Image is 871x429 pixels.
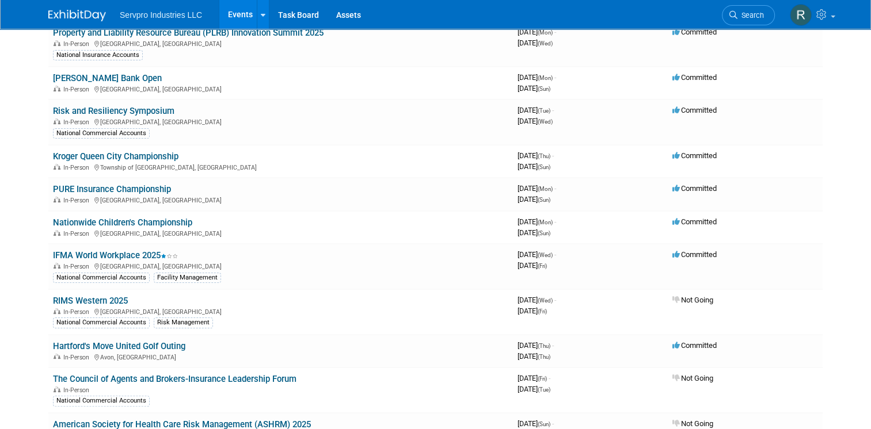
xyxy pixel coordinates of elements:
span: In-Person [63,164,93,171]
span: [DATE] [518,250,556,259]
span: (Wed) [538,118,553,125]
a: RIMS Western 2025 [53,296,128,306]
img: Rick Knox [790,4,812,26]
span: [DATE] [518,385,550,393]
span: (Fri) [538,263,547,269]
span: - [554,296,556,304]
span: [DATE] [518,117,553,125]
span: (Sun) [538,197,550,203]
span: [DATE] [518,419,554,428]
span: [DATE] [518,217,556,226]
a: Property and Liability Resource Bureau (PLRB) Innovation Summit 2025 [53,28,324,38]
span: (Wed) [538,40,553,47]
span: Not Going [672,419,713,428]
a: Hartford's Move United Golf Outing [53,341,185,351]
span: (Mon) [538,186,553,192]
span: - [554,217,556,226]
div: National Commercial Accounts [53,128,150,139]
a: The Council of Agents and Brokers-Insurance Leadership Forum [53,374,296,384]
span: In-Person [63,308,93,316]
span: [DATE] [518,352,550,361]
span: (Mon) [538,219,553,225]
span: [DATE] [518,296,556,304]
span: [DATE] [518,228,550,237]
img: In-Person Event [54,386,60,392]
span: Committed [672,106,717,114]
span: [DATE] [518,162,550,171]
span: - [552,341,554,350]
span: [DATE] [518,106,554,114]
div: National Commercial Accounts [53,396,150,406]
img: In-Person Event [54,197,60,202]
span: Committed [672,341,717,350]
span: Servpro Industries LLC [120,10,202,20]
a: Risk and Resiliency Symposium [53,106,174,116]
div: [GEOGRAPHIC_DATA], [GEOGRAPHIC_DATA] [53,195,508,204]
span: In-Person [63,263,93,270]
span: In-Person [63,40,93,48]
span: (Sun) [538,86,550,92]
span: (Wed) [538,252,553,258]
span: [DATE] [518,374,550,382]
div: [GEOGRAPHIC_DATA], [GEOGRAPHIC_DATA] [53,261,508,270]
span: - [554,73,556,82]
span: (Thu) [538,343,550,349]
img: In-Person Event [54,40,60,46]
div: National Commercial Accounts [53,317,150,328]
img: In-Person Event [54,308,60,314]
span: [DATE] [518,28,556,36]
span: (Tue) [538,108,550,114]
span: [DATE] [518,39,553,47]
span: [DATE] [518,341,554,350]
span: (Mon) [538,29,553,36]
img: ExhibitDay [48,10,106,21]
span: (Thu) [538,354,550,360]
div: [GEOGRAPHIC_DATA], [GEOGRAPHIC_DATA] [53,84,508,93]
span: Search [737,11,764,20]
span: (Mon) [538,75,553,81]
span: Committed [672,217,717,226]
span: In-Person [63,118,93,126]
div: Risk Management [154,317,213,328]
div: [GEOGRAPHIC_DATA], [GEOGRAPHIC_DATA] [53,39,508,48]
span: In-Person [63,230,93,238]
span: - [554,28,556,36]
span: (Wed) [538,297,553,304]
a: Kroger Queen City Championship [53,151,178,162]
span: Not Going [672,374,713,382]
div: [GEOGRAPHIC_DATA], [GEOGRAPHIC_DATA] [53,228,508,238]
div: National Insurance Accounts [53,50,143,60]
span: Committed [672,184,717,193]
span: [DATE] [518,151,554,160]
div: Avon, [GEOGRAPHIC_DATA] [53,352,508,361]
span: Committed [672,151,717,160]
span: Committed [672,73,717,82]
span: [DATE] [518,307,547,315]
span: (Sun) [538,421,550,427]
span: In-Person [63,354,93,361]
img: In-Person Event [54,263,60,269]
span: In-Person [63,86,93,93]
span: - [552,151,554,160]
a: Search [722,5,775,25]
img: In-Person Event [54,230,60,236]
a: [PERSON_NAME] Bank Open [53,73,162,83]
a: Nationwide Children's Championship [53,217,192,228]
a: PURE Insurance Championship [53,184,171,194]
div: Facility Management [154,273,221,283]
img: In-Person Event [54,86,60,91]
a: IFMA World Workplace 2025 [53,250,178,261]
span: [DATE] [518,184,556,193]
span: Not Going [672,296,713,304]
span: - [554,250,556,259]
span: Committed [672,28,717,36]
span: (Thu) [538,153,550,159]
span: [DATE] [518,84,550,93]
div: Township of [GEOGRAPHIC_DATA], [GEOGRAPHIC_DATA] [53,162,508,171]
span: (Tue) [538,386,550,393]
span: (Sun) [538,164,550,170]
span: [DATE] [518,73,556,82]
span: (Fri) [538,376,547,382]
span: - [552,419,554,428]
span: - [549,374,550,382]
